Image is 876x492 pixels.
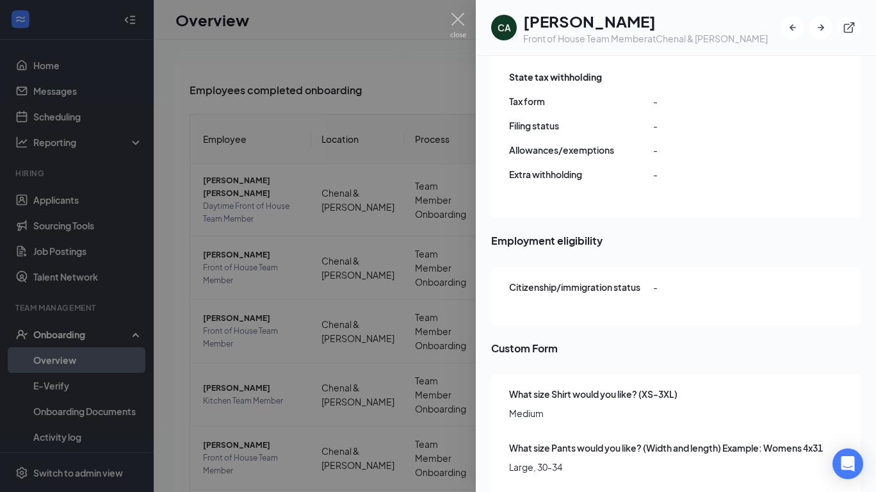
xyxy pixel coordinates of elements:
span: - [653,167,797,181]
span: Employment eligibility [491,233,861,249]
span: Medium [509,406,823,420]
span: Large, 30-34 [509,460,823,474]
span: Custom Form [491,340,861,356]
button: ArrowRight [809,16,832,39]
span: State tax withholding [509,70,602,84]
span: Allowances/exemptions [509,143,653,157]
h1: [PERSON_NAME] [523,10,768,32]
span: What size Pants would you like? (Width and length) Example: Womens 4x31 [509,441,823,455]
span: Tax form [509,94,653,108]
svg: ExternalLink [843,21,856,34]
span: - [653,280,797,294]
svg: ArrowLeftNew [786,21,799,34]
button: ArrowLeftNew [781,16,804,39]
div: Front of House Team Member at Chenal & [PERSON_NAME] [523,32,768,45]
span: Citizenship/immigration status [509,280,653,294]
span: - [653,143,797,157]
span: - [653,119,797,133]
button: ExternalLink [838,16,861,39]
div: CA [498,21,511,34]
div: Open Intercom Messenger [832,448,863,479]
span: Filing status [509,119,653,133]
span: Extra withholding [509,167,653,181]
svg: ArrowRight [815,21,827,34]
span: What size Shirt would you like? (XS-3XL) [509,387,677,401]
span: - [653,94,797,108]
